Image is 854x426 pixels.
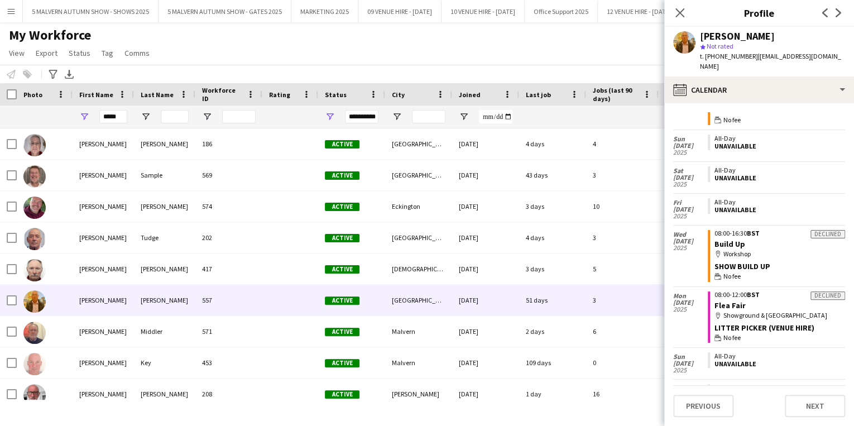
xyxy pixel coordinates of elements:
div: 4 days [519,128,586,159]
div: [PERSON_NAME] [73,222,134,253]
span: Active [325,171,359,180]
div: 569 [195,160,262,190]
div: 571 [195,316,262,347]
span: Last job [526,90,551,99]
span: Joined [459,90,481,99]
span: Rating [269,90,290,99]
img: David Walker [23,384,46,406]
span: Active [325,359,359,367]
h3: Profile [664,6,854,20]
div: [DEMOGRAPHIC_DATA] Lench [385,253,452,284]
span: No fee [723,115,741,125]
app-crew-unavailable-period: All-Day [708,384,845,400]
div: [GEOGRAPHIC_DATA] [385,222,452,253]
span: Mon [673,293,708,299]
button: 09 VENUE HIRE - [DATE] [358,1,442,22]
button: Open Filter Menu [141,112,151,122]
div: [DATE] [452,379,519,409]
div: [DATE] [452,222,519,253]
div: [PERSON_NAME] [73,160,134,190]
span: City [392,90,405,99]
span: Wed [673,231,708,238]
div: Eckington [385,191,452,222]
button: 12 VENUE HIRE - [DATE] [598,1,681,22]
div: Middler [134,316,195,347]
button: Open Filter Menu [79,112,89,122]
div: Unavailable [714,142,841,150]
div: 08:00-12:00 [714,291,845,298]
span: Workforce ID [202,86,242,103]
span: Active [325,140,359,149]
span: [DATE] [673,299,708,306]
span: 2025 [673,181,708,188]
div: [DATE] [452,128,519,159]
div: [PERSON_NAME] [134,379,195,409]
a: Comms [120,46,154,60]
span: Photo [23,90,42,99]
a: View [4,46,29,60]
app-crew-unavailable-period: All-Day [708,166,845,182]
span: Active [325,390,359,399]
span: [DATE] [673,206,708,213]
span: My Workforce [9,27,91,44]
span: Last Name [141,90,174,99]
div: [PERSON_NAME] [134,253,195,284]
div: [PERSON_NAME] [73,379,134,409]
div: Key [134,347,195,378]
div: Malvern [385,316,452,347]
div: 08:00-16:30 [714,230,845,237]
div: 5 [586,253,659,284]
button: Office Support 2025 [525,1,598,22]
span: Status [69,48,90,58]
div: 202 [195,222,262,253]
span: Tag [102,48,113,58]
div: [PERSON_NAME] [134,128,195,159]
span: No fee [723,333,741,343]
div: 16 [586,379,659,409]
div: 574 [195,191,262,222]
span: Not rated [707,42,733,50]
img: David Clark [23,197,46,219]
span: Export [36,48,57,58]
div: Malvern [385,347,452,378]
button: 10 VENUE HIRE - [DATE] [442,1,525,22]
span: Jobs (last 90 days) [593,86,639,103]
span: 2025 [673,367,708,374]
div: [PERSON_NAME] [73,191,134,222]
button: Open Filter Menu [202,112,212,122]
div: Declined [810,230,845,238]
span: t. [PHONE_NUMBER] [700,52,758,60]
span: Status [325,90,347,99]
span: [DATE] [673,174,708,181]
a: Tag [97,46,118,60]
div: [PERSON_NAME] [134,285,195,315]
div: [PERSON_NAME] [700,31,775,41]
a: Flea Fair [714,300,746,310]
span: [DATE] [673,238,708,245]
div: [PERSON_NAME] [73,285,134,315]
input: First Name Filter Input [99,110,127,123]
app-crew-unavailable-period: All-Day [708,198,845,214]
span: [DATE] [673,360,708,367]
div: [GEOGRAPHIC_DATA] [385,160,452,190]
img: David Key [23,353,46,375]
a: Export [31,46,62,60]
div: 51 days [519,285,586,315]
div: [PERSON_NAME] [73,347,134,378]
a: Status [64,46,95,60]
span: BST [747,229,760,237]
span: Sat [673,167,708,174]
button: Open Filter Menu [325,112,335,122]
img: David Soderman [23,259,46,281]
div: [PERSON_NAME] [73,128,134,159]
div: [DATE] [452,347,519,378]
div: 417 [195,253,262,284]
div: 3 [586,285,659,315]
input: Last Name Filter Input [161,110,189,123]
a: Build Up [714,239,745,249]
div: 3 days [519,191,586,222]
div: Unavailable [714,206,841,214]
span: View [9,48,25,58]
img: David Smith [23,134,46,156]
span: 2025 [673,306,708,313]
